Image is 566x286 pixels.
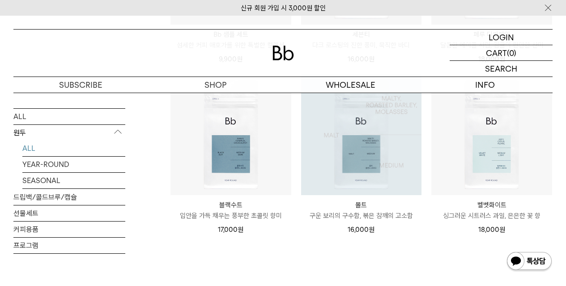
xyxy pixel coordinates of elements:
[450,30,553,45] a: LOGIN
[22,156,125,172] a: YEAR-ROUND
[272,46,294,60] img: 로고
[507,45,516,60] p: (0)
[348,226,374,234] span: 16,000
[478,226,505,234] span: 18,000
[13,221,125,237] a: 커피용품
[170,200,291,210] p: 블랙수트
[241,4,326,12] a: 신규 회원 가입 시 3,000원 할인
[283,77,418,93] p: WHOLESALE
[13,237,125,253] a: 프로그램
[431,210,552,221] p: 싱그러운 시트러스 과일, 은은한 꽃 향
[499,226,505,234] span: 원
[170,210,291,221] p: 입안을 가득 채우는 풍부한 초콜릿 향미
[369,226,374,234] span: 원
[218,226,243,234] span: 17,000
[13,77,148,93] a: SUBSCRIBE
[301,200,422,210] p: 몰트
[13,124,125,141] p: 원두
[431,200,552,210] p: 벨벳화이트
[13,189,125,205] a: 드립백/콜드브루/캡슐
[301,74,422,195] img: 1000000026_add2_06.jpg
[301,200,422,221] a: 몰트 구운 보리의 구수함, 볶은 참깨의 고소함
[418,77,553,93] p: INFO
[431,200,552,221] a: 벨벳화이트 싱그러운 시트러스 과일, 은은한 꽃 향
[148,77,283,93] a: SHOP
[450,45,553,61] a: CART (0)
[489,30,514,45] p: LOGIN
[485,61,517,77] p: SEARCH
[170,74,291,195] img: 블랙수트
[431,74,552,195] img: 벨벳화이트
[301,210,422,221] p: 구운 보리의 구수함, 볶은 참깨의 고소함
[22,140,125,156] a: ALL
[486,45,507,60] p: CART
[13,205,125,221] a: 선물세트
[301,74,422,195] a: 몰트
[13,108,125,124] a: ALL
[22,172,125,188] a: SEASONAL
[506,251,553,273] img: 카카오톡 채널 1:1 채팅 버튼
[238,226,243,234] span: 원
[170,200,291,221] a: 블랙수트 입안을 가득 채우는 풍부한 초콜릿 향미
